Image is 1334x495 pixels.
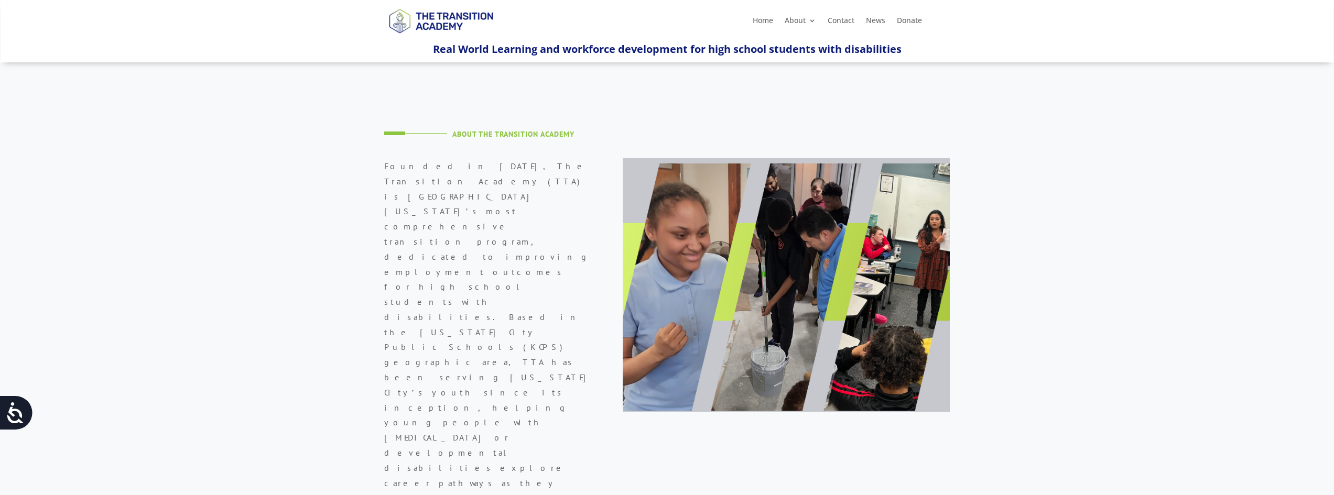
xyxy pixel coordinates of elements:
[828,17,854,28] a: Contact
[433,42,902,56] span: Real World Learning and workforce development for high school students with disabilities
[623,158,950,412] img: About Page Image
[897,17,922,28] a: Donate
[384,31,497,41] a: Logo-Noticias
[753,17,773,28] a: Home
[785,17,816,28] a: About
[866,17,885,28] a: News
[452,130,592,143] h4: About The Transition Academy
[384,2,497,39] img: TTA Brand_TTA Primary Logo_Horizontal_Light BG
